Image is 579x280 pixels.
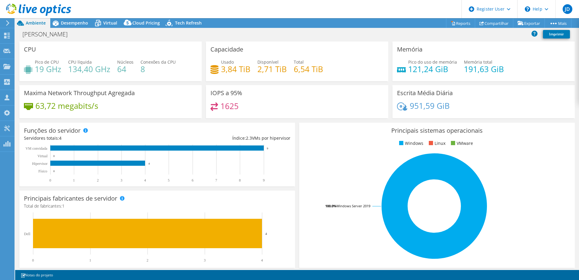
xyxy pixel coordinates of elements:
h4: Total de fabricantes: [24,203,290,209]
span: Tech Refresh [175,20,202,26]
span: Pico de CPU [35,59,59,65]
text: 4 [148,162,150,165]
span: Pico do uso de memória [408,59,457,65]
text: 9 [267,147,268,150]
h4: 8 [141,66,176,72]
span: Disponível [257,59,279,65]
text: 1 [89,258,91,262]
h3: Principais sistemas operacionais [304,127,570,134]
text: 3 [204,258,206,262]
span: CPU líquida [68,59,92,65]
tspan: 100.0% [325,204,336,208]
h3: Maxima Network Throughput Agregada [24,90,135,96]
h3: IOPS a 95% [210,90,242,96]
h4: 191,63 GiB [464,66,504,72]
span: Conexões da CPU [141,59,176,65]
h3: CPU [24,46,36,53]
h3: Capacidade [210,46,243,53]
text: 4 [144,178,146,182]
h3: Funções do servidor [24,127,81,134]
span: Núcleos [117,59,134,65]
h3: Principais fabricantes de servidor [24,195,117,202]
text: 2 [97,178,99,182]
text: 0 [49,178,51,182]
h4: 134,40 GHz [68,66,110,72]
h4: 951,59 GiB [410,102,450,109]
h4: 2,71 TiB [257,66,287,72]
text: 0 [53,170,55,173]
h4: 121,24 GiB [408,66,457,72]
a: Imprimir [543,30,570,38]
h4: 1625 [220,103,239,109]
span: Desempenho [61,20,88,26]
li: VMware [449,140,473,147]
text: 3 [121,178,122,182]
a: Compartilhar [475,18,513,28]
text: 7 [215,178,217,182]
span: Ambiente [26,20,46,26]
text: 1 [73,178,75,182]
span: 4 [59,135,61,141]
svg: \n [525,6,530,12]
span: Memória total [464,59,492,65]
tspan: Windows Server 2019 [336,204,370,208]
div: Servidores totais: [24,135,157,142]
text: 4 [261,258,263,262]
span: 2.3 [246,135,252,141]
h4: 3,84 TiB [221,66,250,72]
text: Hipervisor [32,162,48,166]
div: Índice: VMs por hipervisor [157,135,290,142]
text: 8 [239,178,241,182]
span: JD [563,4,572,14]
text: 2 [147,258,148,262]
text: 9 [263,178,265,182]
span: Virtual [103,20,117,26]
h4: 63,72 megabits/s [35,102,98,109]
h4: 64 [117,66,134,72]
span: Usado [221,59,234,65]
a: Mais [544,18,571,28]
text: Dell [24,232,30,236]
text: 5 [168,178,170,182]
a: Notas do projeto [16,271,57,279]
text: Virtual [38,154,48,158]
h1: [PERSON_NAME] [20,31,77,38]
span: Cloud Pricing [132,20,160,26]
h4: 6,54 TiB [294,66,323,72]
text: VM convidada [25,146,47,151]
li: Linux [427,140,445,147]
span: 1 [62,203,65,209]
tspan: Físico [38,169,47,173]
text: 0 [32,258,34,262]
text: 4 [265,232,267,235]
h4: 19 GHz [35,66,61,72]
a: Reports [446,18,475,28]
span: Total [294,59,304,65]
text: 0 [53,155,55,158]
h3: Escrita Média Diária [397,90,453,96]
h3: Memória [397,46,422,53]
li: Windows [398,140,423,147]
text: 6 [192,178,194,182]
a: Exportar [513,18,545,28]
